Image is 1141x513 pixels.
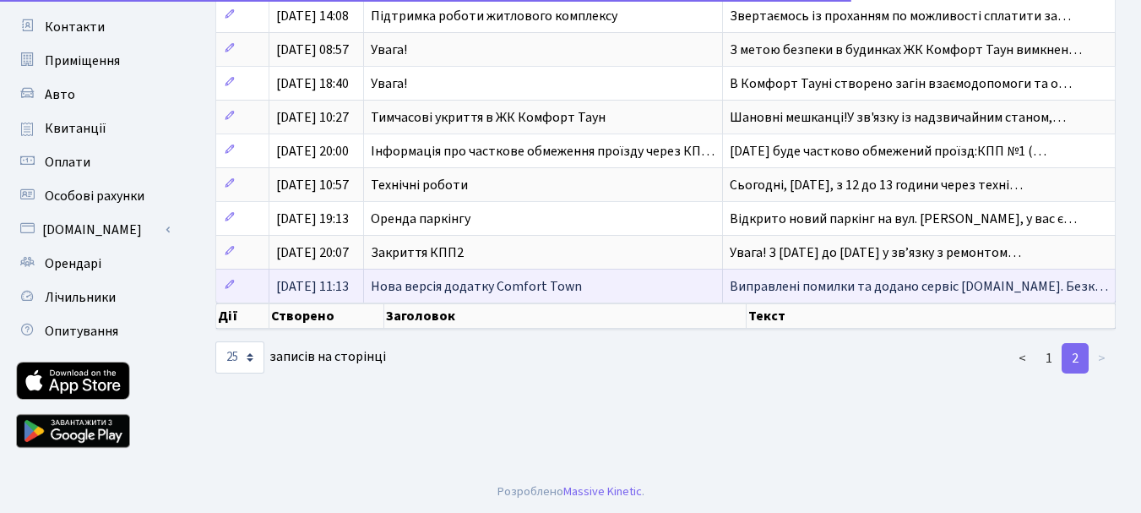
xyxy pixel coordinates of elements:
span: [DATE] 11:13 [276,277,349,296]
th: Створено [269,303,384,329]
span: Опитування [45,322,118,341]
a: Приміщення [8,44,177,78]
span: [DATE] 20:00 [276,142,349,161]
a: Massive Kinetic [563,483,642,500]
span: Квитанції [45,119,106,138]
span: Сьогодні, [DATE], з 12 до 13 години через техні… [730,176,1023,194]
th: Заголовок [384,303,747,329]
span: Увага! [371,74,407,93]
span: [DATE] буде частково обмежений проїзд:КПП №1 (… [730,142,1046,161]
span: [DATE] 10:57 [276,176,349,194]
span: Увага! [371,41,407,59]
span: В Комфорт Тауні створено загін взаємодопомоги та о… [730,74,1072,93]
span: [DATE] 19:13 [276,210,349,228]
span: Тимчасові укриття в ЖК Комфорт Таун [371,108,606,127]
div: Розроблено . [497,483,644,501]
a: Контакти [8,10,177,44]
span: Шановні мешканці!У зв'язку із надзвичайним станом,… [730,108,1066,127]
span: Особові рахунки [45,187,144,205]
span: Виправлені помилки та додано сервіс [DOMAIN_NAME]. Безк… [730,277,1108,296]
a: Лічильники [8,281,177,314]
a: Опитування [8,314,177,348]
span: Приміщення [45,52,120,70]
span: Закриття КПП2 [371,243,464,262]
span: [DATE] 10:27 [276,108,349,127]
span: Інформація про часткове обмеження проїзду через КП… [371,142,714,161]
a: 2 [1062,343,1089,374]
span: [DATE] 08:57 [276,41,349,59]
a: < [1008,343,1036,374]
span: Лічильники [45,288,116,307]
span: Відкрито новий паркінг на вул. [PERSON_NAME], у вас є… [730,210,1077,228]
span: Оренда паркінгу [371,210,470,228]
span: З метою безпеки в будинках ЖК Комфорт Таун вимкнен… [730,41,1082,59]
span: Технічні роботи [371,176,468,194]
a: Оплати [8,145,177,179]
span: [DATE] 18:40 [276,74,349,93]
a: Квитанції [8,112,177,145]
th: Текст [747,303,1116,329]
span: Контакти [45,18,105,36]
a: Особові рахунки [8,179,177,213]
select: записів на сторінці [215,341,264,374]
span: Оплати [45,153,90,172]
span: Орендарі [45,254,101,273]
a: [DOMAIN_NAME] [8,213,177,247]
a: Авто [8,78,177,112]
span: [DATE] 20:07 [276,243,349,262]
th: Дії [216,303,269,329]
span: Підтримка роботи житлового комплексу [371,7,617,25]
span: Нова версія додатку Comfort Town [371,277,582,296]
span: Авто [45,85,75,104]
span: Увага! З [DATE] до [DATE] у зв’язку з ремонтом… [730,243,1021,262]
span: Звертаємось із проханням по можливості сплатити за… [730,7,1071,25]
label: записів на сторінці [215,341,386,374]
a: Орендарі [8,247,177,281]
span: [DATE] 14:08 [276,7,349,25]
a: 1 [1035,343,1062,374]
